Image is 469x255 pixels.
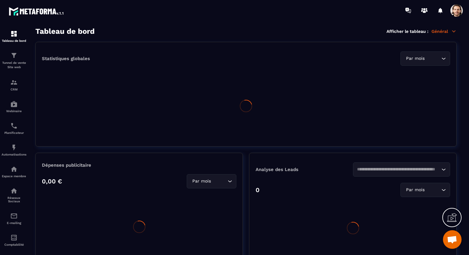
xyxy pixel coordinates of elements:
[2,109,26,113] p: Webinaire
[191,178,212,185] span: Par mois
[212,178,226,185] input: Search for option
[2,39,26,42] p: Tableau de bord
[42,162,236,168] p: Dépenses publicitaire
[10,30,18,37] img: formation
[187,174,236,188] div: Search for option
[10,234,18,241] img: accountant
[404,187,426,193] span: Par mois
[2,229,26,251] a: accountantaccountantComptabilité
[10,187,18,195] img: social-network
[2,117,26,139] a: schedulerschedulerPlanificateur
[10,165,18,173] img: automations
[2,88,26,91] p: CRM
[10,52,18,59] img: formation
[2,221,26,225] p: E-mailing
[2,25,26,47] a: formationformationTableau de bord
[400,51,450,66] div: Search for option
[256,167,353,172] p: Analyse des Leads
[9,6,65,17] img: logo
[2,243,26,246] p: Comptabilité
[10,79,18,86] img: formation
[400,183,450,197] div: Search for option
[357,166,440,173] input: Search for option
[10,100,18,108] img: automations
[426,187,440,193] input: Search for option
[35,27,95,36] h3: Tableau de bord
[443,230,462,249] a: Ouvrir le chat
[2,139,26,161] a: automationsautomationsAutomatisations
[2,74,26,96] a: formationformationCRM
[256,186,260,194] p: 0
[2,182,26,208] a: social-networksocial-networkRéseaux Sociaux
[2,61,26,69] p: Tunnel de vente Site web
[2,208,26,229] a: emailemailE-mailing
[386,29,428,34] p: Afficher le tableau :
[2,161,26,182] a: automationsautomationsEspace membre
[404,55,426,62] span: Par mois
[2,153,26,156] p: Automatisations
[431,29,457,34] p: Général
[2,47,26,74] a: formationformationTunnel de vente Site web
[10,144,18,151] img: automations
[2,174,26,178] p: Espace membre
[353,162,450,177] div: Search for option
[42,56,90,61] p: Statistiques globales
[42,178,62,185] p: 0,00 €
[426,55,440,62] input: Search for option
[10,122,18,130] img: scheduler
[2,96,26,117] a: automationsautomationsWebinaire
[2,131,26,134] p: Planificateur
[2,196,26,203] p: Réseaux Sociaux
[10,212,18,220] img: email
